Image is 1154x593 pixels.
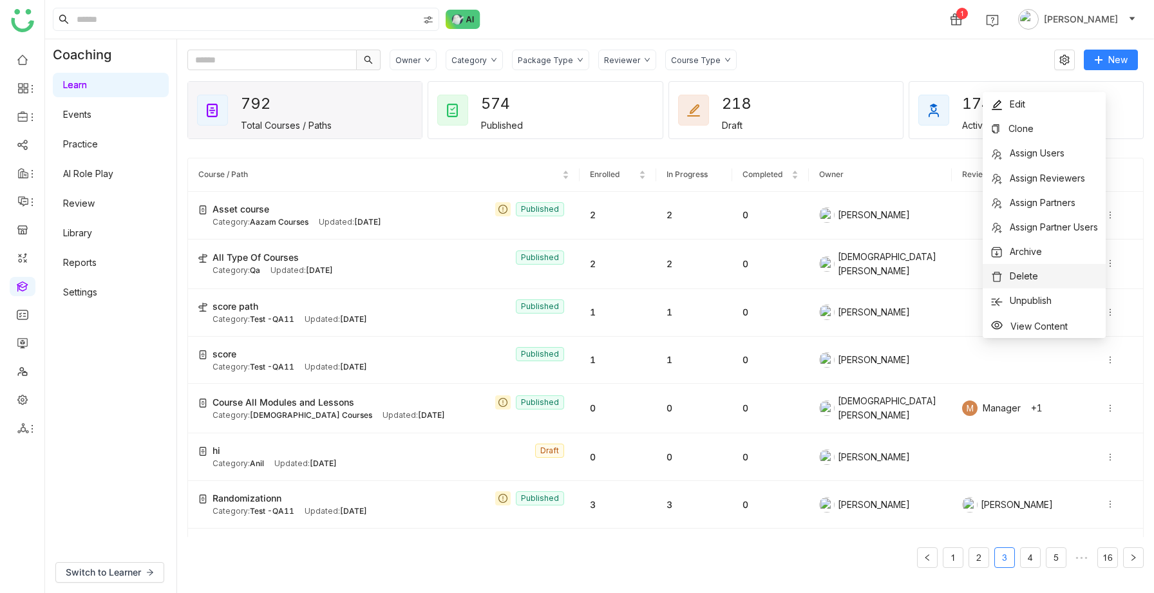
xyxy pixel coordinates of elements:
span: Delete [1010,270,1038,281]
img: usergroupadd.svg [990,148,1003,161]
span: [DATE] [340,314,367,324]
span: ••• [1072,547,1092,568]
span: Manager [983,401,1021,415]
span: [DATE] [310,458,337,468]
img: help.svg [986,14,999,27]
div: +1 [1031,401,1043,415]
div: Updated: [305,314,367,326]
a: Library [63,227,92,238]
span: [PERSON_NAME] [1044,12,1118,26]
td: 0 [732,384,809,433]
img: 684a9b06de261c4b36a3cf65 [819,256,835,272]
span: score [213,347,236,361]
td: 3 [656,481,733,529]
span: [DATE] [354,217,381,227]
span: In Progress [667,169,708,179]
li: Next Page [1123,547,1144,568]
img: usergroupadd.svg [990,221,1003,234]
img: draft_courses.svg [686,102,701,118]
div: [PERSON_NAME] [819,207,941,223]
div: 792 [241,90,287,117]
td: 0 [656,433,733,481]
img: search-type.svg [423,15,433,25]
span: Assign Partners [1010,197,1075,208]
span: Randomizationn [213,491,281,505]
span: Reviewers [962,169,1001,179]
li: 2 [969,547,989,568]
td: 0 [732,289,809,337]
nz-tag: Published [516,250,564,265]
span: score path [213,299,258,314]
li: Previous Page [917,547,938,568]
img: 684a9b22de261c4b36a3d00f [819,497,835,513]
a: 16 [1098,548,1117,567]
img: 684a9b6bde261c4b36a3d2e3 [819,207,835,223]
span: Unpublish [1010,295,1052,306]
td: 1 [580,529,656,576]
div: Category: [213,265,260,277]
span: [DATE] [418,410,445,420]
span: hi [213,444,220,458]
span: Test -QA11 [250,362,294,372]
a: 2 [969,548,988,567]
img: create-new-course.svg [198,399,207,408]
button: Switch to Learner [55,562,164,583]
a: Events [63,109,91,120]
div: [PERSON_NAME] [962,497,1084,513]
img: create-new-course.svg [198,350,207,359]
span: Clone [1008,123,1034,134]
div: [PERSON_NAME] [819,352,941,368]
td: 2 [580,192,656,240]
li: Next 5 Pages [1072,547,1092,568]
td: 0 [656,384,733,433]
li: 1 [943,547,963,568]
span: Enrolled [590,169,620,179]
span: All Type Of Courses [213,250,299,265]
span: Aazam Courses [250,217,308,227]
img: archive.svg [990,246,1003,259]
div: Total Courses / Paths [241,120,332,131]
nz-tag: Published [516,395,564,409]
span: Assign Users [1010,147,1064,158]
nz-tag: Published [516,299,564,314]
nz-tag: Published [516,491,564,505]
span: Owner [819,169,844,179]
span: [DEMOGRAPHIC_DATA] Courses [250,410,372,420]
a: 1 [943,548,963,567]
a: Reports [63,257,97,268]
a: Settings [63,287,97,297]
a: Practice [63,138,98,149]
span: Assign Partner Users [1010,221,1098,232]
td: 0 [580,433,656,481]
span: Anil [250,458,264,468]
img: create-new-path.svg [198,303,207,312]
div: Category: [213,361,294,373]
nz-tag: Published [516,347,564,361]
div: [PERSON_NAME] [819,305,941,320]
div: 174 [962,90,1008,117]
div: Updated: [270,265,333,277]
div: Published [481,120,523,131]
span: Completed [743,169,782,179]
div: Category: [213,216,308,229]
td: 0 [732,529,809,576]
a: Review [63,198,95,209]
img: create-new-course.svg [198,494,207,504]
span: Switch to Learner [66,565,141,579]
div: Active Learners [962,120,1028,131]
td: 1 [656,337,733,384]
span: Test -QA11 [250,506,294,516]
img: active_learners.svg [926,102,941,118]
div: M [962,400,978,416]
a: AI Role Play [63,168,113,179]
span: View Content [1010,320,1068,331]
img: ask-buddy-normal.svg [446,10,480,29]
div: Updated: [383,409,445,422]
a: 5 [1046,548,1066,567]
td: 1 [580,337,656,384]
span: New [1108,53,1128,67]
button: [PERSON_NAME] [1016,9,1139,30]
div: Category: [213,458,264,470]
nz-tag: Published [516,202,564,216]
td: 0 [732,337,809,384]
